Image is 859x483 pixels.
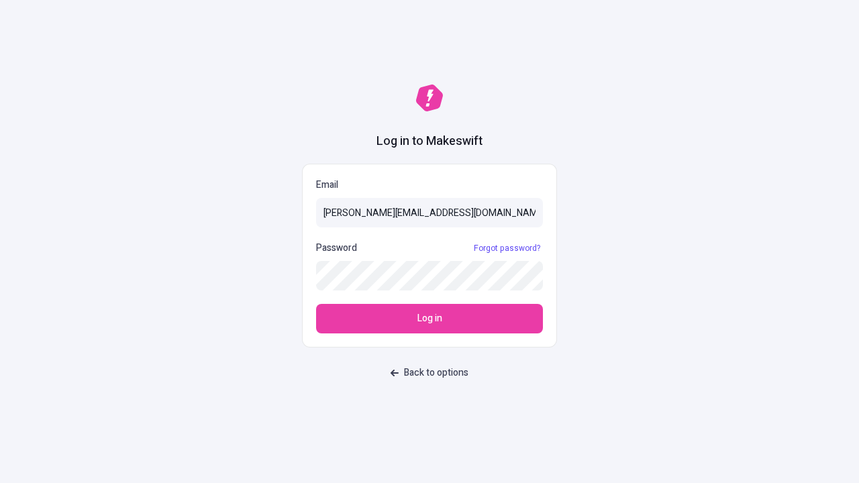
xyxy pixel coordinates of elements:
[316,178,543,193] p: Email
[404,366,468,380] span: Back to options
[417,311,442,326] span: Log in
[316,304,543,333] button: Log in
[316,241,357,256] p: Password
[383,361,476,385] button: Back to options
[376,133,483,150] h1: Log in to Makeswift
[471,243,543,254] a: Forgot password?
[316,198,543,227] input: Email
